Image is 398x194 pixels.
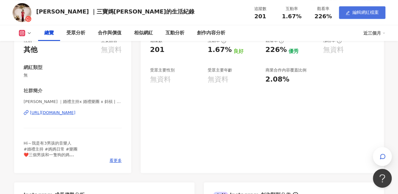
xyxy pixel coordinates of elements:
[323,45,344,55] div: 無資料
[24,110,122,116] a: [URL][DOMAIN_NAME]
[265,75,289,84] div: 2.08%
[265,45,287,55] div: 226%
[24,99,122,105] span: [PERSON_NAME] ｜婚禮主持x 婚禮樂團 x 斜槓 | irislove923
[165,29,184,37] div: 互動分析
[288,48,298,55] div: 優秀
[36,8,194,15] div: [PERSON_NAME] ｜三寶媽[PERSON_NAME]的生活紀錄
[363,28,385,38] div: 近三個月
[208,45,232,55] div: 1.67%
[280,6,304,12] div: 互動率
[208,67,232,73] div: 受眾主要年齡
[311,6,335,12] div: 觀看率
[44,29,54,37] div: 總覽
[265,67,306,73] div: 商業合作內容覆蓋比例
[345,11,350,15] span: edit
[66,29,85,37] div: 受眾分析
[282,13,301,20] span: 1.67%
[233,48,243,55] div: 良好
[208,75,228,84] div: 無資料
[254,13,266,20] span: 201
[314,13,332,20] span: 226%
[150,75,171,84] div: 無資料
[339,6,385,19] button: edit編輯網紅檔案
[30,110,76,116] div: [URL][DOMAIN_NAME]
[24,64,42,71] div: 網紅類型
[13,3,31,22] img: KOL Avatar
[150,45,165,55] div: 201
[352,10,379,15] span: 編輯網紅檔案
[24,72,122,78] span: 無
[197,29,225,37] div: 創作內容分析
[98,29,121,37] div: 合作與價值
[24,88,42,94] div: 社群簡介
[134,29,153,37] div: 相似網紅
[373,169,392,188] iframe: Help Scout Beacon - Open
[248,6,272,12] div: 追蹤數
[150,67,175,73] div: 受眾主要性別
[24,45,37,55] div: 其他
[109,158,122,163] span: 看更多
[101,45,122,55] div: 無資料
